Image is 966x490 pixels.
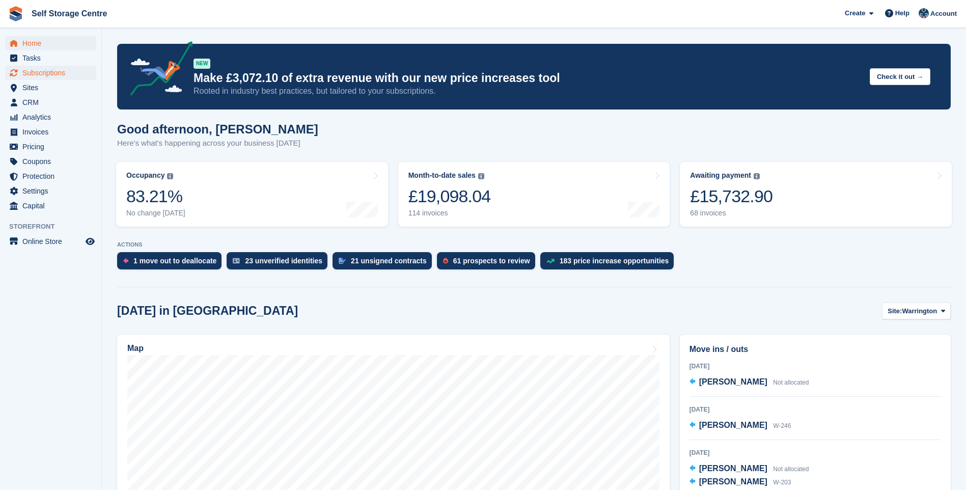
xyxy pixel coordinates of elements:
[895,8,909,18] span: Help
[453,257,530,265] div: 61 prospects to review
[5,51,96,65] a: menu
[117,252,227,275] a: 1 move out to deallocate
[5,110,96,124] a: menu
[437,252,540,275] a: 61 prospects to review
[773,422,791,429] span: W-246
[689,448,941,457] div: [DATE]
[117,122,318,136] h1: Good afternoon, [PERSON_NAME]
[870,68,930,85] button: Check it out →
[540,252,679,275] a: 183 price increase opportunities
[116,162,388,227] a: Occupancy 83.21% No change [DATE]
[699,464,767,473] span: [PERSON_NAME]
[5,140,96,154] a: menu
[690,209,772,217] div: 68 invoices
[22,199,84,213] span: Capital
[245,257,322,265] div: 23 unverified identities
[22,169,84,183] span: Protection
[699,477,767,486] span: [PERSON_NAME]
[443,258,448,264] img: prospect-51fa495bee0391a8d652442698ab0144808aea92771e9ea1ae160a38d050c398.svg
[689,476,791,489] a: [PERSON_NAME] W-203
[117,138,318,149] p: Here's what's happening across your business [DATE]
[773,466,809,473] span: Not allocated
[754,173,760,179] img: icon-info-grey-7440780725fd019a000dd9b08b2336e03edf1995a4989e88bcd33f0948082b44.svg
[560,257,669,265] div: 183 price increase opportunities
[333,252,437,275] a: 21 unsigned contracts
[5,154,96,169] a: menu
[127,344,144,353] h2: Map
[5,36,96,50] a: menu
[22,66,84,80] span: Subscriptions
[22,184,84,198] span: Settings
[689,376,809,389] a: [PERSON_NAME] Not allocated
[689,405,941,414] div: [DATE]
[22,154,84,169] span: Coupons
[22,51,84,65] span: Tasks
[167,173,173,179] img: icon-info-grey-7440780725fd019a000dd9b08b2336e03edf1995a4989e88bcd33f0948082b44.svg
[689,362,941,371] div: [DATE]
[478,173,484,179] img: icon-info-grey-7440780725fd019a000dd9b08b2336e03edf1995a4989e88bcd33f0948082b44.svg
[773,379,809,386] span: Not allocated
[194,86,862,97] p: Rooted in industry best practices, but tailored to your subscriptions.
[5,95,96,110] a: menu
[699,377,767,386] span: [PERSON_NAME]
[902,306,937,316] span: Warrington
[22,95,84,110] span: CRM
[5,125,96,139] a: menu
[5,199,96,213] a: menu
[408,171,476,180] div: Month-to-date sales
[8,6,23,21] img: stora-icon-8386f47178a22dfd0bd8f6a31ec36ba5ce8667c1dd55bd0f319d3a0aa187defe.svg
[546,259,555,263] img: price_increase_opportunities-93ffe204e8149a01c8c9dc8f82e8f89637d9d84a8eef4429ea346261dce0b2c0.svg
[126,171,164,180] div: Occupancy
[773,479,791,486] span: W-203
[690,186,772,207] div: £15,732.90
[845,8,865,18] span: Create
[689,419,791,432] a: [PERSON_NAME] W-246
[689,343,941,356] h2: Move ins / outs
[690,171,751,180] div: Awaiting payment
[5,80,96,95] a: menu
[126,209,185,217] div: No change [DATE]
[22,110,84,124] span: Analytics
[233,258,240,264] img: verify_identity-adf6edd0f0f0b5bbfe63781bf79b02c33cf7c696d77639b501bdc392416b5a36.svg
[5,169,96,183] a: menu
[689,462,809,476] a: [PERSON_NAME] Not allocated
[227,252,333,275] a: 23 unverified identities
[84,235,96,248] a: Preview store
[27,5,111,22] a: Self Storage Centre
[133,257,216,265] div: 1 move out to deallocate
[408,209,491,217] div: 114 invoices
[398,162,670,227] a: Month-to-date sales £19,098.04 114 invoices
[117,304,298,318] h2: [DATE] in [GEOGRAPHIC_DATA]
[22,36,84,50] span: Home
[919,8,929,18] img: Clair Cole
[5,66,96,80] a: menu
[117,241,951,248] p: ACTIONS
[339,258,346,264] img: contract_signature_icon-13c848040528278c33f63329250d36e43548de30e8caae1d1a13099fd9432cc5.svg
[408,186,491,207] div: £19,098.04
[126,186,185,207] div: 83.21%
[22,125,84,139] span: Invoices
[699,421,767,429] span: [PERSON_NAME]
[9,222,101,232] span: Storefront
[22,234,84,249] span: Online Store
[351,257,427,265] div: 21 unsigned contracts
[882,303,951,319] button: Site: Warrington
[22,80,84,95] span: Sites
[930,9,957,19] span: Account
[5,234,96,249] a: menu
[22,140,84,154] span: Pricing
[680,162,952,227] a: Awaiting payment £15,732.90 68 invoices
[194,71,862,86] p: Make £3,072.10 of extra revenue with our new price increases tool
[122,41,193,99] img: price-adjustments-announcement-icon-8257ccfd72463d97f412b2fc003d46551f7dbcb40ab6d574587a9cd5c0d94...
[5,184,96,198] a: menu
[888,306,902,316] span: Site:
[194,59,210,69] div: NEW
[123,258,128,264] img: move_outs_to_deallocate_icon-f764333ba52eb49d3ac5e1228854f67142a1ed5810a6f6cc68b1a99e826820c5.svg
